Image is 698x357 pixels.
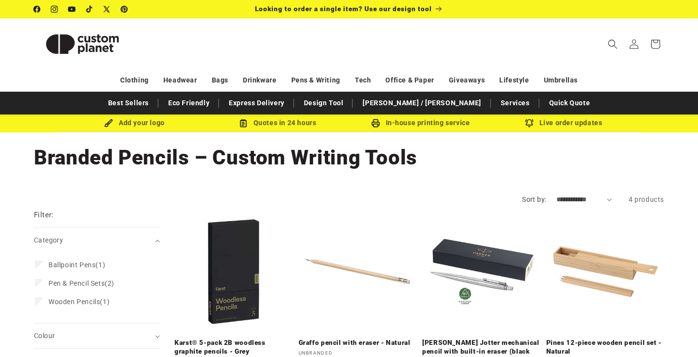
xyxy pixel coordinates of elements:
a: Design Tool [299,95,349,112]
summary: Colour (0 selected) [34,324,160,348]
a: Clothing [120,72,149,89]
a: Eco Friendly [163,95,214,112]
a: Giveaways [449,72,485,89]
label: Sort by: [522,195,546,203]
a: Karst® 5-pack 2B woodless graphite pencils - Grey [174,339,293,356]
a: Graffo pencil with eraser - Natural [299,339,417,347]
a: Drinkware [243,72,276,89]
a: Office & Paper [385,72,434,89]
img: Custom Planet [34,22,131,66]
span: Wooden Pencils [48,298,100,306]
span: Ballpoint Pens [48,261,95,269]
a: Umbrellas [544,72,578,89]
img: Brush Icon [104,119,113,128]
h1: Branded Pencils – Custom Writing Tools [34,145,664,171]
a: Custom Planet [31,18,135,69]
a: Bags [212,72,228,89]
div: Live order updates [492,117,635,129]
span: Looking to order a single item? Use our design tool [255,5,432,13]
a: Pens & Writing [291,72,340,89]
a: [PERSON_NAME] / [PERSON_NAME] [358,95,486,112]
span: (2) [48,279,114,288]
summary: Category (0 selected) [34,228,160,253]
a: Express Delivery [224,95,289,112]
a: Headwear [163,72,197,89]
span: Colour [34,332,55,340]
img: In-house printing [371,119,380,128]
div: Quotes in 24 hours [206,117,349,129]
span: Category [34,236,63,244]
img: Order Updates Icon [239,119,248,128]
span: 4 products [629,195,664,203]
span: (1) [48,260,105,269]
a: Tech [355,72,371,89]
a: Best Sellers [103,95,154,112]
div: In-house printing service [349,117,492,129]
div: Add your logo [63,117,206,129]
a: Services [496,95,535,112]
a: Quick Quote [544,95,595,112]
span: (1) [48,297,110,306]
summary: Search [602,33,623,55]
a: Pines 12-piece wooden pencil set - Natural [546,339,665,356]
a: Lifestyle [499,72,529,89]
h2: Filter: [34,210,54,221]
span: Pen & Pencil Sets [48,279,105,287]
img: Order updates [525,119,534,128]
